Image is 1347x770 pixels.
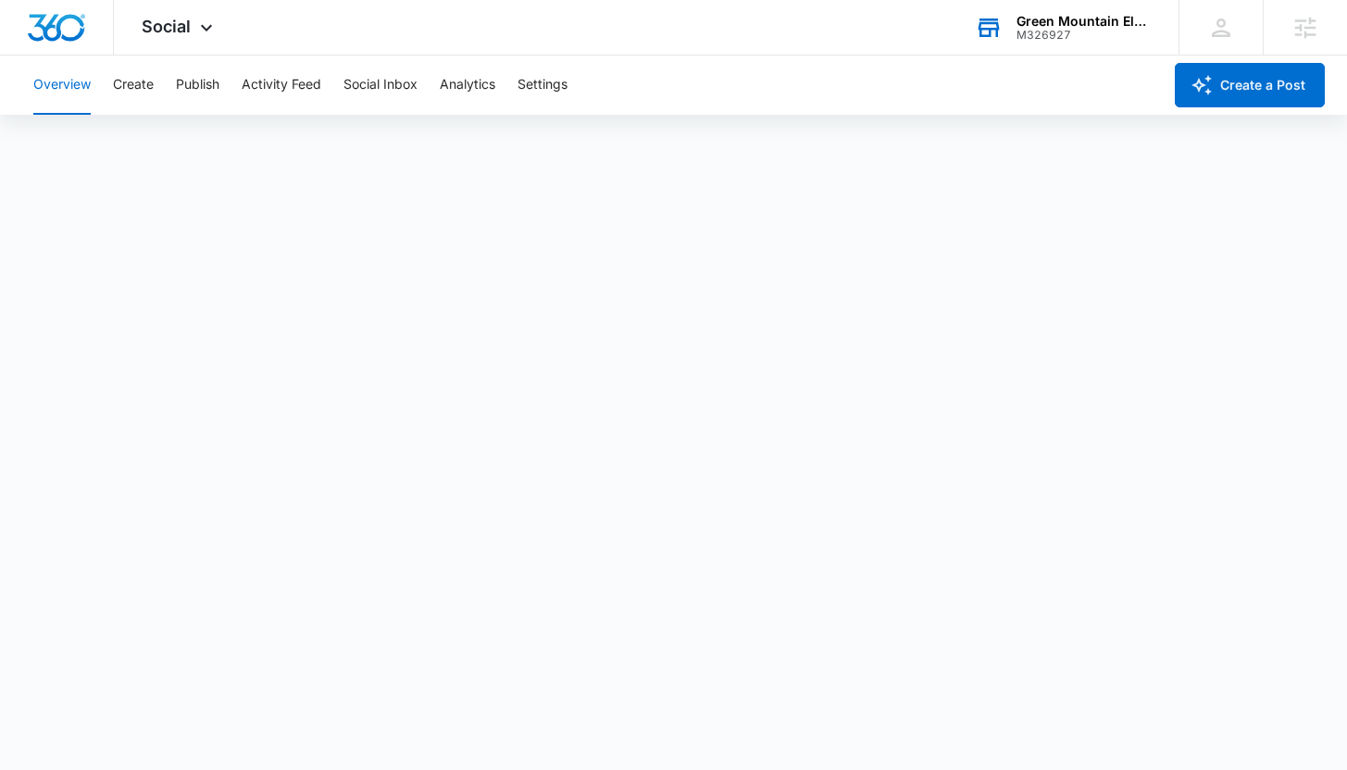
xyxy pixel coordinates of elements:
button: Settings [518,56,567,115]
span: Social [142,17,191,36]
button: Create a Post [1175,63,1325,107]
button: Activity Feed [242,56,321,115]
button: Publish [176,56,219,115]
button: Analytics [440,56,495,115]
div: account id [1016,29,1152,42]
button: Overview [33,56,91,115]
div: account name [1016,14,1152,29]
button: Social Inbox [343,56,418,115]
button: Create [113,56,154,115]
